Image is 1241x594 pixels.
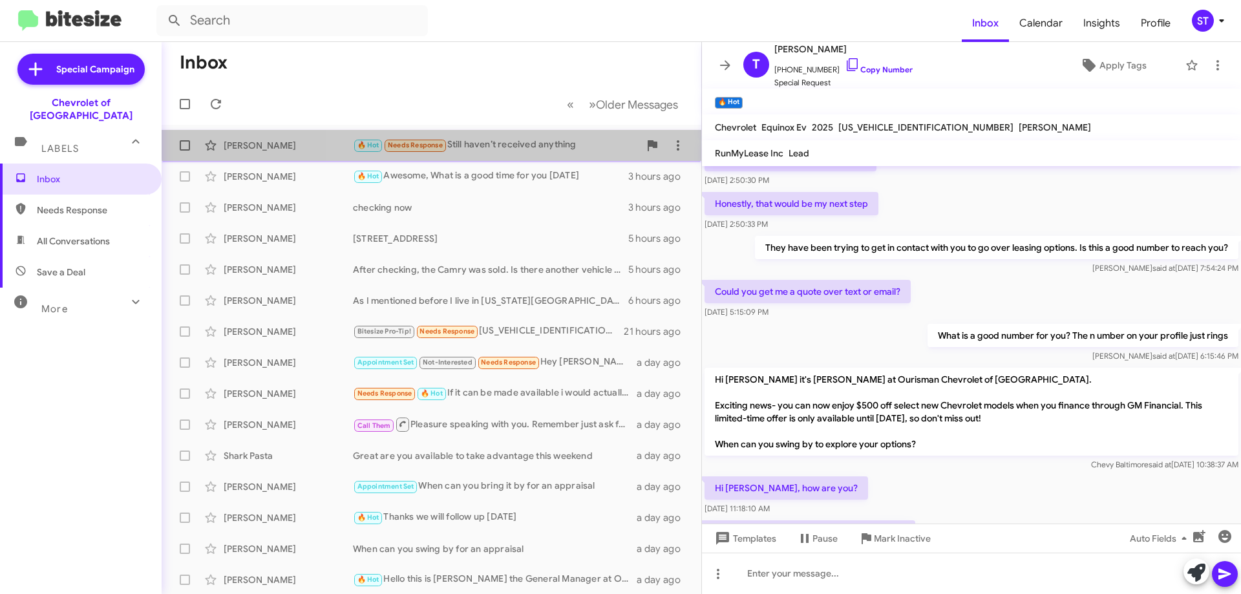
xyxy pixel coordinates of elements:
[180,52,228,73] h1: Inbox
[838,122,1013,133] span: [US_VEHICLE_IDENTIFICATION_NUMBER]
[559,91,582,118] button: Previous
[1192,10,1214,32] div: ST
[1152,351,1175,361] span: said at
[357,421,391,430] span: Call Them
[156,5,428,36] input: Search
[357,389,412,398] span: Needs Response
[56,63,134,76] span: Special Campaign
[705,504,770,513] span: [DATE] 11:18:10 AM
[353,510,637,525] div: Thanks we will follow up [DATE]
[37,204,147,217] span: Needs Response
[357,575,379,584] span: 🔥 Hot
[224,263,353,276] div: [PERSON_NAME]
[1092,351,1238,361] span: [PERSON_NAME] [DATE] 6:15:46 PM
[353,324,624,339] div: [US_VEHICLE_IDENTIFICATION_NUMBER] is my current vehicle VIN, I owe $46,990. If you can cover tha...
[1019,122,1091,133] span: [PERSON_NAME]
[224,573,353,586] div: [PERSON_NAME]
[224,139,353,152] div: [PERSON_NAME]
[637,511,691,524] div: a day ago
[37,173,147,186] span: Inbox
[637,480,691,493] div: a day ago
[705,307,769,317] span: [DATE] 5:15:09 PM
[37,235,110,248] span: All Conversations
[1130,527,1192,550] span: Auto Fields
[705,520,915,557] p: Can you get me a lease quote for this vehicle? Stock #9216315
[353,449,637,462] div: Great are you available to take advantage this weekend
[353,138,639,153] div: Still haven’t received anything
[1092,263,1238,273] span: [PERSON_NAME] [DATE] 7:54:24 PM
[812,122,833,133] span: 2025
[353,263,628,276] div: After checking, the Camry was sold. Is there another vehicle you would be interested in or would ...
[628,201,691,214] div: 3 hours ago
[357,358,414,366] span: Appointment Set
[224,542,353,555] div: [PERSON_NAME]
[1152,263,1175,273] span: said at
[787,527,848,550] button: Pause
[17,54,145,85] a: Special Campaign
[353,386,637,401] div: If it can be made available i would actually prefer that
[628,232,691,245] div: 5 hours ago
[224,325,353,338] div: [PERSON_NAME]
[41,303,68,315] span: More
[357,327,411,335] span: Bitesize Pro-Tip!
[419,327,474,335] span: Needs Response
[705,219,768,229] span: [DATE] 2:50:33 PM
[353,169,628,184] div: Awesome, What is a good time for you [DATE]
[357,141,379,149] span: 🔥 Hot
[1130,5,1181,42] a: Profile
[1009,5,1073,42] a: Calendar
[705,280,911,303] p: Could you get me a quote over text or email?
[423,358,472,366] span: Not-Interested
[848,527,941,550] button: Mark Inactive
[353,416,637,432] div: Pleasure speaking with you. Remember just ask for [PERSON_NAME] when you arrive.
[567,96,574,112] span: «
[789,147,809,159] span: Lead
[589,96,596,112] span: »
[1073,5,1130,42] a: Insights
[353,355,637,370] div: Hey [PERSON_NAME] - I am still waiting to hear from you! Should I reach out to someone else?
[715,97,743,109] small: 🔥 Hot
[581,91,686,118] button: Next
[812,527,838,550] span: Pause
[224,449,353,462] div: Shark Pasta
[962,5,1009,42] span: Inbox
[637,542,691,555] div: a day ago
[774,57,913,76] span: [PHONE_NUMBER]
[353,294,628,307] div: As I mentioned before I live in [US_STATE][GEOGRAPHIC_DATA]. Please send me the updated pricing f...
[705,476,868,500] p: Hi [PERSON_NAME], how are you?
[774,76,913,89] span: Special Request
[224,480,353,493] div: [PERSON_NAME]
[357,172,379,180] span: 🔥 Hot
[624,325,691,338] div: 21 hours ago
[1119,527,1202,550] button: Auto Fields
[752,54,760,75] span: T
[41,143,79,154] span: Labels
[357,513,379,522] span: 🔥 Hot
[1046,54,1179,77] button: Apply Tags
[388,141,443,149] span: Needs Response
[705,368,1238,456] p: Hi [PERSON_NAME] it's [PERSON_NAME] at Ourisman Chevrolet of [GEOGRAPHIC_DATA]. Exciting news- yo...
[37,266,85,279] span: Save a Deal
[628,294,691,307] div: 6 hours ago
[637,387,691,400] div: a day ago
[353,572,637,587] div: Hello this is [PERSON_NAME] the General Manager at Ourisman Chevrolet. I'm willing to bet we will...
[702,527,787,550] button: Templates
[715,122,756,133] span: Chevrolet
[637,356,691,369] div: a day ago
[874,527,931,550] span: Mark Inactive
[224,511,353,524] div: [PERSON_NAME]
[761,122,807,133] span: Equinox Ev
[224,201,353,214] div: [PERSON_NAME]
[845,65,913,74] a: Copy Number
[928,324,1238,347] p: What is a good number for you? The n umber on your profile just rings
[353,479,637,494] div: When can you bring it by for an appraisal
[755,236,1238,259] p: They have been trying to get in contact with you to go over leasing options. Is this a good numbe...
[224,387,353,400] div: [PERSON_NAME]
[774,41,913,57] span: [PERSON_NAME]
[224,356,353,369] div: [PERSON_NAME]
[560,91,686,118] nav: Page navigation example
[421,389,443,398] span: 🔥 Hot
[1181,10,1227,32] button: ST
[353,542,637,555] div: When can you swing by for an appraisal
[224,170,353,183] div: [PERSON_NAME]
